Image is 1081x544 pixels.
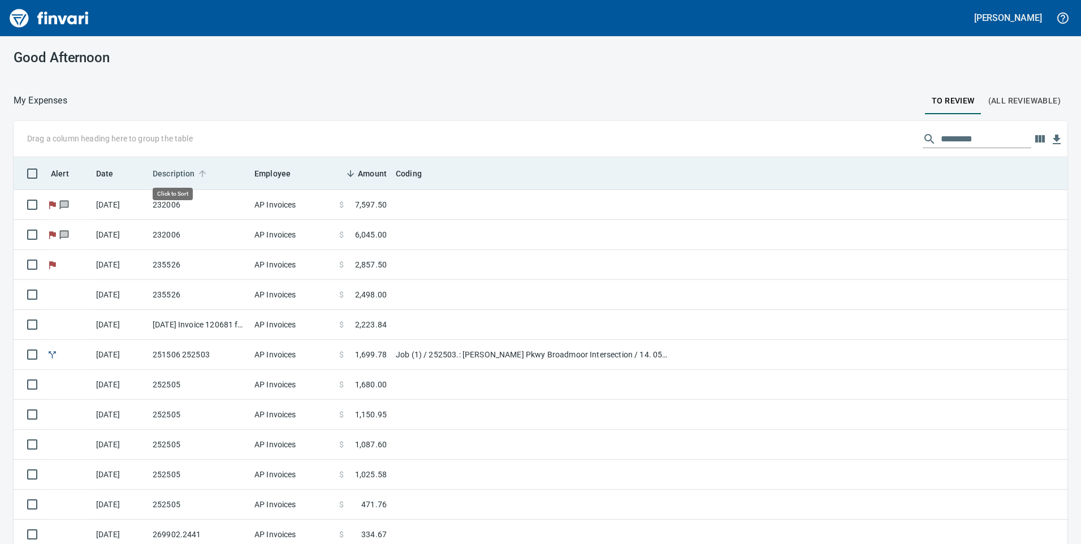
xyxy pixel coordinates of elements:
span: Amount [343,167,387,180]
td: AP Invoices [250,460,335,490]
button: Download table [1048,131,1065,148]
span: $ [339,409,344,420]
td: [DATE] [92,490,148,520]
button: [PERSON_NAME] [971,9,1045,27]
nav: breadcrumb [14,94,67,107]
td: [DATE] [92,460,148,490]
td: AP Invoices [250,310,335,340]
span: $ [339,319,344,330]
td: [DATE] [92,250,148,280]
span: (All Reviewable) [988,94,1061,108]
td: AP Invoices [250,490,335,520]
td: 232006 [148,220,250,250]
span: 334.67 [361,529,387,540]
td: AP Invoices [250,280,335,310]
button: Choose columns to display [1031,131,1048,148]
td: 252505 [148,430,250,460]
span: Description [153,167,195,180]
span: $ [339,529,344,540]
span: Flagged [46,261,58,268]
span: Date [96,167,114,180]
span: Has messages [58,201,70,208]
span: $ [339,199,344,210]
td: AP Invoices [250,190,335,220]
span: 2,498.00 [355,289,387,300]
span: 471.76 [361,499,387,510]
span: 1,025.58 [355,469,387,480]
td: 251506 252503 [148,340,250,370]
span: $ [339,289,344,300]
span: $ [339,349,344,360]
span: $ [339,469,344,480]
td: AP Invoices [250,430,335,460]
span: $ [339,379,344,390]
td: 252505 [148,370,250,400]
span: $ [339,259,344,270]
td: [DATE] [92,190,148,220]
span: 7,597.50 [355,199,387,210]
td: [DATE] [92,400,148,430]
span: 2,857.50 [355,259,387,270]
span: Employee [254,167,305,180]
h5: [PERSON_NAME] [974,12,1042,24]
span: 2,223.84 [355,319,387,330]
td: 235526 [148,250,250,280]
span: Date [96,167,128,180]
span: $ [339,229,344,240]
td: 235526 [148,280,250,310]
td: [DATE] [92,430,148,460]
td: AP Invoices [250,340,335,370]
span: Alert [51,167,84,180]
td: [DATE] [92,370,148,400]
span: Has messages [58,231,70,238]
td: 252505 [148,460,250,490]
span: 1,150.95 [355,409,387,420]
span: Flagged [46,231,58,238]
td: AP Invoices [250,400,335,430]
span: Flagged [46,201,58,208]
td: AP Invoices [250,370,335,400]
img: Finvari [7,5,92,32]
td: 252505 [148,400,250,430]
span: Coding [396,167,422,180]
span: $ [339,439,344,450]
td: [DATE] Invoice 120681 from CONCRETE SPECIAL TIES, INC (1-11162) [148,310,250,340]
td: AP Invoices [250,220,335,250]
span: 6,045.00 [355,229,387,240]
span: 1,087.60 [355,439,387,450]
td: 252505 [148,490,250,520]
span: Employee [254,167,291,180]
td: AP Invoices [250,250,335,280]
span: To Review [932,94,975,108]
h3: Good Afternoon [14,50,347,66]
p: Drag a column heading here to group the table [27,133,193,144]
p: My Expenses [14,94,67,107]
td: [DATE] [92,220,148,250]
span: 1,680.00 [355,379,387,390]
span: $ [339,499,344,510]
td: Job (1) / 252503.: [PERSON_NAME] Pkwy Broadmoor Intersection / 14. 05.: CO 06 - Lanscape Rock / 3... [391,340,674,370]
td: [DATE] [92,310,148,340]
td: 232006 [148,190,250,220]
span: Description [153,167,210,180]
span: 1,699.78 [355,349,387,360]
span: Alert [51,167,69,180]
td: [DATE] [92,340,148,370]
td: [DATE] [92,280,148,310]
span: Amount [358,167,387,180]
span: Coding [396,167,436,180]
span: Split transaction [46,351,58,358]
